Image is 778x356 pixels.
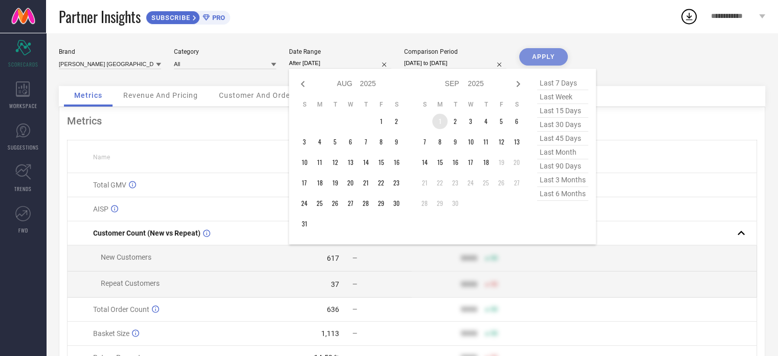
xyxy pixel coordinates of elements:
td: Fri Aug 08 2025 [373,134,389,150]
td: Wed Sep 03 2025 [463,114,478,129]
td: Sat Aug 23 2025 [389,175,404,191]
td: Fri Sep 26 2025 [494,175,509,191]
span: Customer And Orders [219,91,297,99]
th: Tuesday [448,100,463,109]
span: 50 [491,330,498,337]
td: Mon Aug 04 2025 [312,134,327,150]
td: Fri Aug 29 2025 [373,196,389,211]
span: 50 [491,306,498,313]
span: AISP [93,205,108,213]
span: last month [537,145,588,159]
td: Thu Aug 28 2025 [358,196,373,211]
td: Tue Aug 26 2025 [327,196,343,211]
div: 9999 [461,254,477,262]
td: Tue Aug 12 2025 [327,155,343,170]
td: Sun Aug 24 2025 [297,196,312,211]
td: Tue Sep 02 2025 [448,114,463,129]
td: Sun Aug 03 2025 [297,134,312,150]
td: Sat Sep 13 2025 [509,134,524,150]
td: Sat Aug 30 2025 [389,196,404,211]
td: Sat Sep 06 2025 [509,114,524,129]
span: SUBSCRIBE [146,14,193,22]
div: Category [174,48,276,55]
td: Fri Sep 12 2025 [494,134,509,150]
div: 9999 [461,280,477,288]
div: 37 [331,280,339,288]
span: last 30 days [537,118,588,132]
td: Fri Aug 22 2025 [373,175,389,191]
th: Saturday [389,100,404,109]
span: — [352,330,357,337]
td: Thu Sep 25 2025 [478,175,494,191]
th: Monday [432,100,448,109]
td: Tue Aug 19 2025 [327,175,343,191]
span: Total GMV [93,181,126,189]
th: Sunday [417,100,432,109]
span: last 6 months [537,187,588,201]
div: Comparison Period [404,48,506,55]
td: Sat Sep 20 2025 [509,155,524,170]
td: Wed Sep 10 2025 [463,134,478,150]
td: Tue Sep 30 2025 [448,196,463,211]
td: Sat Sep 27 2025 [509,175,524,191]
div: 617 [327,254,339,262]
span: — [352,306,357,313]
td: Sun Sep 21 2025 [417,175,432,191]
th: Thursday [358,100,373,109]
td: Mon Sep 22 2025 [432,175,448,191]
td: Mon Sep 29 2025 [432,196,448,211]
td: Wed Sep 17 2025 [463,155,478,170]
span: last 90 days [537,159,588,173]
th: Wednesday [343,100,358,109]
td: Wed Aug 27 2025 [343,196,358,211]
td: Mon Sep 08 2025 [432,134,448,150]
div: Previous month [297,78,309,90]
td: Mon Aug 11 2025 [312,155,327,170]
div: 636 [327,305,339,313]
span: Customer Count (New vs Repeat) [93,229,201,237]
td: Wed Aug 20 2025 [343,175,358,191]
td: Thu Aug 21 2025 [358,175,373,191]
td: Sun Aug 31 2025 [297,216,312,232]
th: Friday [373,100,389,109]
td: Sat Aug 16 2025 [389,155,404,170]
td: Sun Sep 14 2025 [417,155,432,170]
span: last 3 months [537,173,588,187]
span: Basket Size [93,329,129,338]
td: Tue Aug 05 2025 [327,134,343,150]
td: Thu Aug 14 2025 [358,155,373,170]
td: Wed Aug 06 2025 [343,134,358,150]
td: Tue Sep 09 2025 [448,134,463,150]
input: Select comparison period [404,58,506,69]
span: last 7 days [537,76,588,90]
div: Metrics [67,115,757,127]
span: SUGGESTIONS [8,143,39,151]
span: Repeat Customers [101,279,160,287]
td: Sun Aug 10 2025 [297,155,312,170]
td: Tue Sep 16 2025 [448,155,463,170]
span: last 45 days [537,132,588,145]
td: Mon Sep 01 2025 [432,114,448,129]
th: Tuesday [327,100,343,109]
td: Thu Sep 18 2025 [478,155,494,170]
span: Metrics [74,91,102,99]
span: SCORECARDS [8,60,38,68]
span: — [352,255,357,262]
td: Sun Aug 17 2025 [297,175,312,191]
span: TRENDS [14,185,32,193]
span: Total Order Count [93,305,149,313]
td: Tue Sep 23 2025 [448,175,463,191]
td: Thu Sep 11 2025 [478,134,494,150]
td: Fri Aug 15 2025 [373,155,389,170]
span: New Customers [101,253,151,261]
span: last 15 days [537,104,588,118]
div: Brand [59,48,161,55]
td: Fri Sep 05 2025 [494,114,509,129]
td: Sun Sep 07 2025 [417,134,432,150]
span: WORKSPACE [9,102,37,110]
td: Fri Aug 01 2025 [373,114,389,129]
th: Thursday [478,100,494,109]
th: Monday [312,100,327,109]
div: 9999 [461,329,477,338]
div: Next month [512,78,524,90]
